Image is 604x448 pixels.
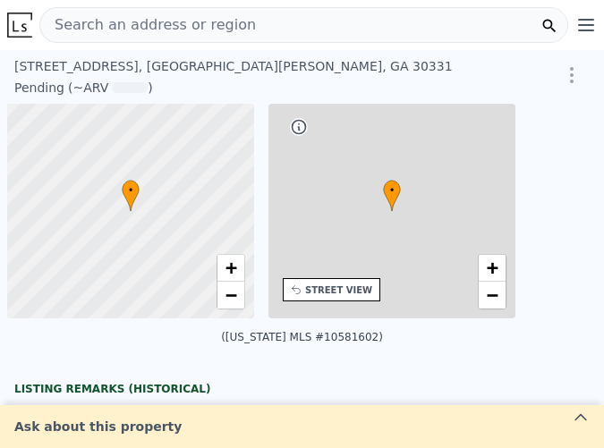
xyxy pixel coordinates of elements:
[4,418,192,435] div: Ask about this property
[383,180,401,211] div: •
[40,14,256,36] span: Search an address or region
[479,282,506,309] a: Zoom out
[14,382,590,396] div: Listing Remarks (Historical)
[554,57,590,93] button: Show Options
[225,283,237,306] span: −
[305,283,372,297] div: STREET VIEW
[217,282,244,309] a: Zoom out
[14,57,480,75] div: [STREET_ADDRESS] , [GEOGRAPHIC_DATA][PERSON_NAME] , GA 30331
[122,182,140,199] span: •
[64,79,153,97] div: (~ARV )
[487,257,498,279] span: +
[221,331,383,343] div: ([US_STATE] MLS #10581602)
[14,79,64,97] div: Pending
[383,182,401,199] span: •
[487,283,498,306] span: −
[479,255,506,282] a: Zoom in
[122,180,140,211] div: •
[217,255,244,282] a: Zoom in
[7,13,32,38] img: Lotside
[225,257,237,279] span: +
